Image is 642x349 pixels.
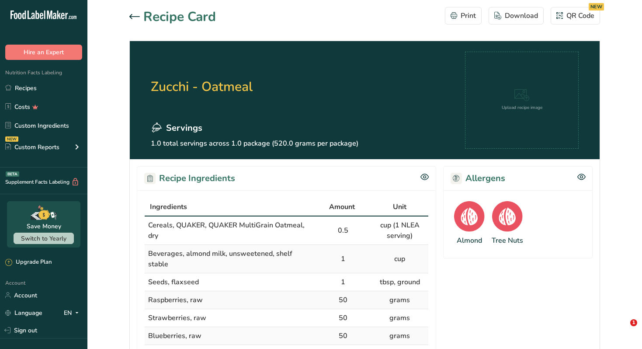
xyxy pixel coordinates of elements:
td: 50 [315,291,371,309]
span: Blueberries, raw [148,331,201,341]
h1: Recipe Card [143,7,216,27]
div: Almond [457,235,482,246]
span: Amount [329,202,355,212]
div: Tree Nuts [492,235,523,246]
h2: Allergens [451,172,505,185]
div: Upgrade Plan [5,258,52,267]
td: cup (1 NLEA serving) [371,216,428,245]
div: Custom Reports [5,143,59,152]
span: Servings [166,122,202,135]
span: Beverages, almond milk, unsweetened, shelf stable [148,249,292,269]
button: Download [489,7,544,24]
td: 0.5 [315,216,371,245]
span: Switch to Yearly [21,234,66,243]
div: Print [451,10,476,21]
div: Save Money [27,222,61,231]
span: Strawberries, raw [148,313,206,323]
span: Raspberries, raw [148,295,203,305]
span: 1 [630,319,637,326]
h2: Zucchi - Oatmeal [151,52,358,122]
span: Ingredients [150,202,187,212]
td: tbsp, ground [371,273,428,291]
h2: Recipe Ingredients [144,172,235,185]
button: QR Code NEW [551,7,600,24]
button: Switch to Yearly [14,233,74,244]
button: Print [445,7,482,24]
td: 1 [315,273,371,291]
img: Almond [454,201,485,232]
td: grams [371,291,428,309]
td: grams [371,327,428,345]
td: 1 [315,245,371,273]
span: Unit [393,202,406,212]
div: BETA [6,171,19,177]
div: Upload recipe image [502,105,542,111]
td: 50 [315,327,371,345]
div: NEW [5,136,18,142]
div: NEW [589,3,604,10]
div: QR Code [556,10,594,21]
div: Download [494,10,538,21]
span: Cereals, QUAKER, QUAKER MultiGrain Oatmeal, dry [148,220,305,241]
td: cup [371,245,428,273]
iframe: Intercom live chat [612,319,633,340]
p: 1.0 total servings across 1.0 package (520.0 grams per package) [151,138,358,149]
button: Hire an Expert [5,45,82,60]
img: Tree Nuts [492,201,523,232]
a: Language [5,305,42,321]
td: grams [371,309,428,327]
td: 50 [315,309,371,327]
span: Seeds, flaxseed [148,277,199,287]
div: EN [64,307,82,318]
